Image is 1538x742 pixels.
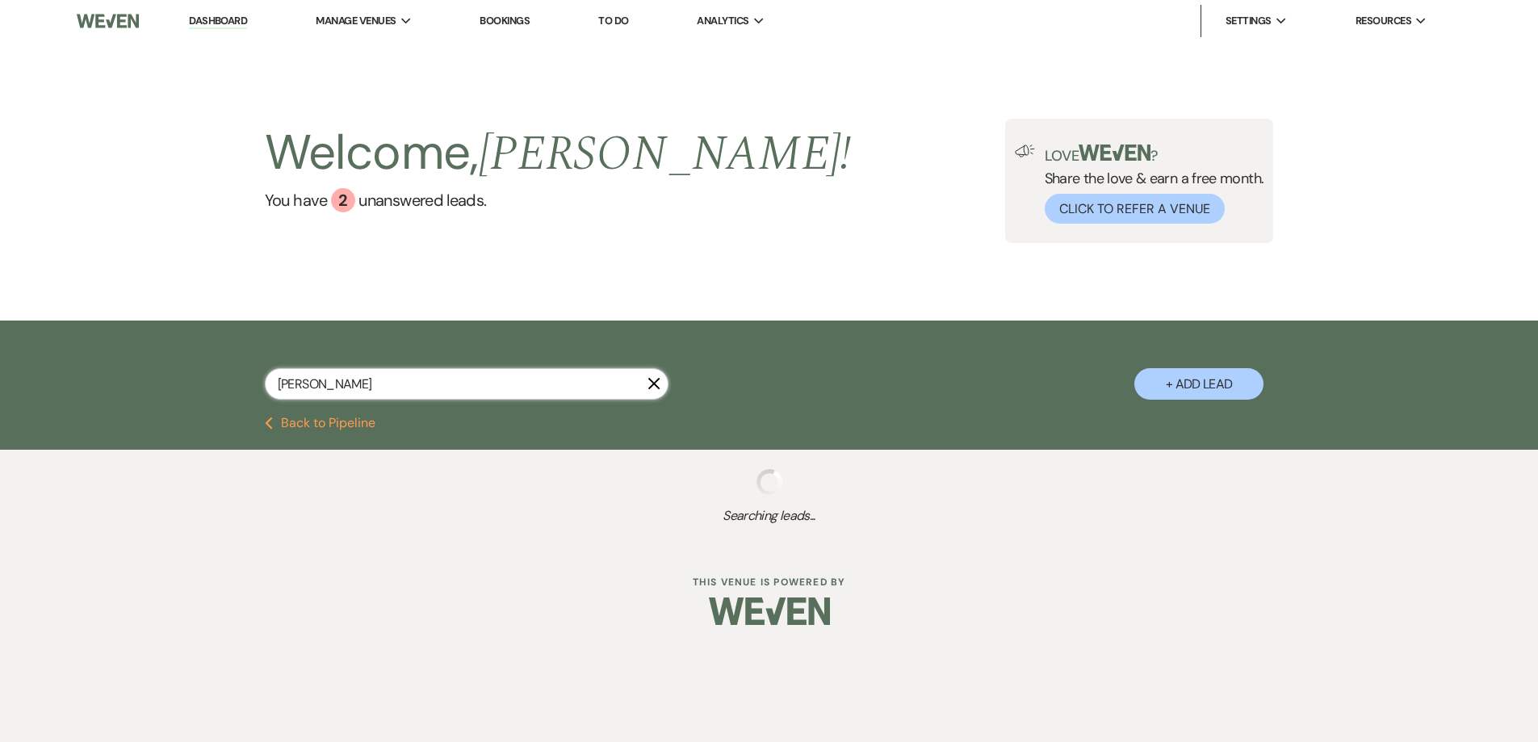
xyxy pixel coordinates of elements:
img: loud-speaker-illustration.svg [1015,145,1035,157]
input: Search by name, event date, email address or phone number [265,368,668,400]
span: Manage Venues [316,13,396,29]
div: Share the love & earn a free month. [1035,145,1264,224]
img: weven-logo-green.svg [1079,145,1150,161]
span: Searching leads... [77,506,1461,526]
a: To Do [598,14,628,27]
span: Analytics [697,13,748,29]
span: Resources [1356,13,1411,29]
h2: Welcome, [265,119,852,188]
a: Dashboard [189,14,247,29]
span: Settings [1226,13,1272,29]
img: loading spinner [756,469,782,495]
img: Weven Logo [709,583,830,639]
span: [PERSON_NAME] ! [479,117,852,191]
a: You have 2 unanswered leads. [265,188,852,212]
a: Bookings [480,14,530,27]
button: Back to Pipeline [265,417,375,430]
button: + Add Lead [1134,368,1264,400]
img: Weven Logo [77,4,138,38]
div: 2 [331,188,355,212]
p: Love ? [1045,145,1264,163]
button: Click to Refer a Venue [1045,194,1225,224]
